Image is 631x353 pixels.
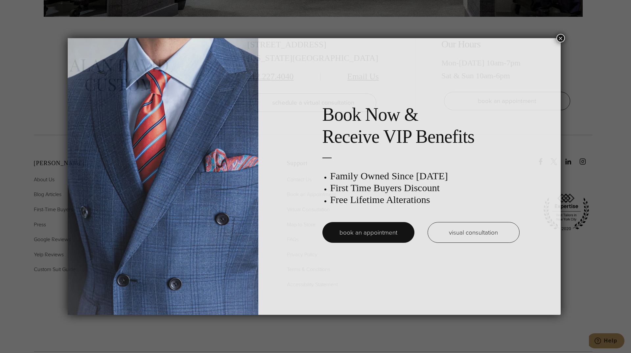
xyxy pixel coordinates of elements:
[322,104,520,148] h2: Book Now & Receive VIP Benefits
[322,222,414,243] a: book an appointment
[556,34,565,42] button: Close
[330,182,520,194] h3: First Time Buyers Discount
[330,194,520,206] h3: Free Lifetime Alterations
[330,170,520,182] h3: Family Owned Since [DATE]
[15,5,28,11] span: Help
[428,222,520,243] a: visual consultation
